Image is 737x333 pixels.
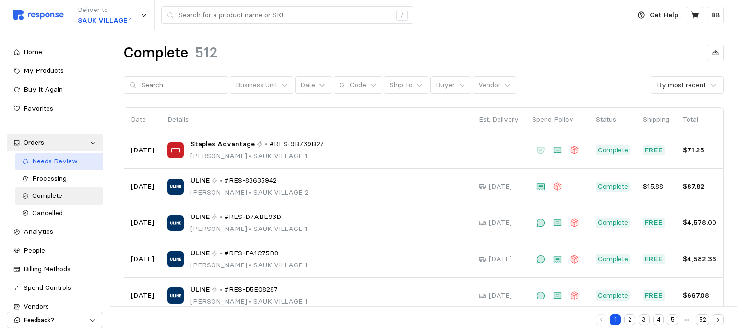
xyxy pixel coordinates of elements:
[190,175,210,186] span: ULINE
[610,314,621,325] button: 1
[683,254,716,264] p: $4,582.36
[489,182,512,192] p: [DATE]
[479,115,519,125] p: Est. Delivery
[643,115,669,125] p: Shipping
[78,15,132,26] p: SAUK VILLAGE 1
[224,212,281,222] span: #RES-D7ABE93D
[224,285,278,295] span: #RES-D5E08287
[190,297,308,307] p: [PERSON_NAME] SAUK VILLAGE 1
[24,47,42,56] span: Home
[141,77,223,94] input: Search
[190,151,324,161] p: [PERSON_NAME] SAUK VILLAGE 1
[15,187,104,205] a: Complete
[124,44,188,62] h1: Complete
[247,188,253,196] span: •
[167,179,183,195] img: ULINE
[247,151,253,160] span: •
[220,248,223,259] p: •
[598,182,628,192] p: Complete
[532,115,582,125] p: Spend Policy
[624,314,635,325] button: 2
[131,290,154,301] p: [DATE]
[598,254,628,264] p: Complete
[645,290,663,301] p: Free
[24,264,71,273] span: Billing Methods
[7,223,103,241] a: Analytics
[489,290,512,301] p: [DATE]
[489,254,512,264] p: [DATE]
[78,5,132,15] p: Deliver to
[15,170,104,187] a: Processing
[645,218,663,228] p: Free
[598,218,628,228] p: Complete
[7,62,103,80] a: My Products
[190,139,255,149] span: Staples Advantage
[167,215,183,231] img: ULINE
[220,285,223,295] p: •
[131,115,154,125] p: Date
[7,100,103,117] a: Favorites
[269,139,324,149] span: #RES-9B739B27
[7,261,103,278] a: Billing Methods
[195,44,218,62] h1: 512
[131,218,154,228] p: [DATE]
[190,285,210,295] span: ULINE
[24,246,45,254] span: People
[653,314,664,325] button: 4
[167,287,183,303] img: ULINE
[220,212,223,222] p: •
[643,182,669,192] p: $15.88
[598,145,628,156] p: Complete
[667,314,678,325] button: 5
[24,66,64,75] span: My Products
[131,254,154,264] p: [DATE]
[190,248,210,259] span: ULINE
[7,81,103,98] a: Buy It Again
[390,80,413,91] p: Ship To
[650,10,678,21] p: Get Help
[131,145,154,156] p: [DATE]
[683,182,716,192] p: $87.82
[657,80,706,90] div: By most recent
[436,80,455,91] p: Buyer
[478,80,500,91] p: Vendor
[32,191,62,200] span: Complete
[683,145,716,156] p: $71.25
[32,208,63,217] span: Cancelled
[24,104,53,113] span: Favorites
[190,187,309,198] p: [PERSON_NAME] SAUK VILLAGE 2
[13,10,64,20] img: svg%3e
[339,80,366,91] p: GL Code
[32,174,67,183] span: Processing
[190,224,308,234] p: [PERSON_NAME] SAUK VILLAGE 1
[645,145,663,156] p: Free
[683,115,716,125] p: Total
[224,248,278,259] span: #RES-FA1C75B8
[224,175,277,186] span: #RES-83635942
[300,80,315,90] div: Date
[167,115,465,125] p: Details
[489,218,512,228] p: [DATE]
[632,6,684,24] button: Get Help
[131,182,154,192] p: [DATE]
[683,218,716,228] p: $4,578.00
[32,157,78,165] span: Needs Review
[178,7,391,24] input: Search for a product name or SKU
[639,314,650,325] button: 3
[696,314,709,325] button: 52
[598,290,628,301] p: Complete
[7,44,103,61] a: Home
[247,224,253,233] span: •
[430,76,471,94] button: Buyer
[7,312,103,328] button: Feedback?
[7,279,103,297] a: Spend Controls
[236,80,277,91] p: Business Unit
[707,7,724,23] button: BB
[265,139,268,149] p: •
[24,138,86,148] div: Orders
[230,76,293,94] button: Business Unit
[7,134,103,151] a: Orders
[596,115,630,125] p: Status
[247,261,253,269] span: •
[645,254,663,264] p: Free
